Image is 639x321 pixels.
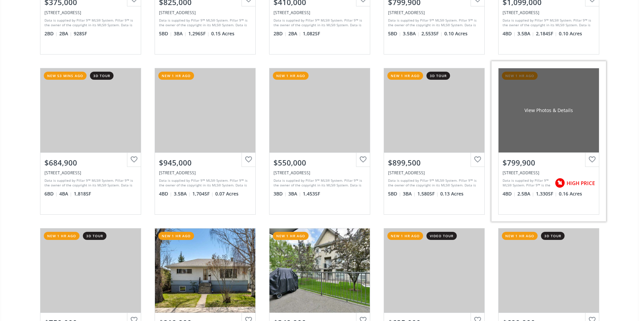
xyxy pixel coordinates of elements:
span: 0.13 Acres [440,190,464,197]
span: 0.15 Acres [211,30,234,37]
div: Data is supplied by Pillar 9™ MLS® System. Pillar 9™ is the owner of the copyright in its MLS® Sy... [274,178,364,188]
span: 1,818 SF [74,190,91,197]
span: 3.5 BA [174,190,191,197]
span: 3 BD [274,190,287,197]
span: 5 BD [159,30,172,37]
span: 4 BD [159,190,172,197]
a: new 1 hr ago3d tour$899,500[STREET_ADDRESS]Data is supplied by Pillar 9™ MLS® System. Pillar 9™ i... [377,61,491,221]
span: 0.07 Acres [215,190,238,197]
span: 5 BD [388,30,401,37]
a: new 1 hr agoView Photos & Details$799,900[STREET_ADDRESS]Data is supplied by Pillar 9™ MLS® Syste... [491,61,606,221]
span: 928 SF [74,30,87,37]
div: 84 Signal Hill Circle SW, Calgary, AB t3h2g6 [388,170,480,176]
div: Data is supplied by Pillar 9™ MLS® System. Pillar 9™ is the owner of the copyright in its MLS® Sy... [44,178,135,188]
span: HIGH PRICE [567,180,595,187]
span: 2 BD [274,30,287,37]
span: 3.5 BA [403,30,420,37]
div: $684,900 [44,157,137,168]
div: 70 Royal Oak Plaza NW #102, Calgary, AB T3G 0C6 [44,10,137,15]
div: Data is supplied by Pillar 9™ MLS® System. Pillar 9™ is the owner of the copyright in its MLS® Sy... [274,18,364,28]
div: Data is supplied by Pillar 9™ MLS® System. Pillar 9™ is the owner of the copyright in its MLS® Sy... [503,18,593,28]
span: 4 BD [503,190,516,197]
a: new 53 mins ago3d tour$684,900[STREET_ADDRESS]Data is supplied by Pillar 9™ MLS® System. Pillar 9... [33,61,148,221]
div: 264 Parkland Crescent SE, Calgary, AB T2J3Y5 [159,10,251,15]
span: 2,553 SF [421,30,443,37]
div: 2508 17 Street SE, Calgary, AB T2G 3V9 [159,170,251,176]
div: $799,900 [503,157,595,168]
span: 3.5 BA [517,30,534,37]
div: $899,500 [388,157,480,168]
span: 2 BA [288,30,301,37]
span: 5 BD [388,190,401,197]
div: Data is supplied by Pillar 9™ MLS® System. Pillar 9™ is the owner of the copyright in its MLS® Sy... [159,178,250,188]
span: 2 BA [59,30,72,37]
div: Data is supplied by Pillar 9™ MLS® System. Pillar 9™ is the owner of the copyright in its MLS® Sy... [388,18,479,28]
span: 4 BA [59,190,72,197]
span: 3 BA [174,30,187,37]
img: rating icon [553,176,567,190]
span: 1,082 SF [303,30,320,37]
div: 52 Palis Way SW, Calgary, AB T2V3V4 [503,170,595,176]
div: $945,000 [159,157,251,168]
span: 3 BA [403,190,416,197]
a: new 1 hr ago$550,000[STREET_ADDRESS]Data is supplied by Pillar 9™ MLS® System. Pillar 9™ is the o... [262,61,377,221]
div: Data is supplied by Pillar 9™ MLS® System. Pillar 9™ is the owner of the copyright in its MLS® Sy... [44,18,135,28]
span: 1,704 SF [192,190,214,197]
span: 1,296 SF [188,30,210,37]
div: 229 Spring Creek Circle SW, Calgary, AB T3H 6J6 [503,10,595,15]
span: 2.5 BA [517,190,534,197]
span: 1,330 SF [536,190,557,197]
span: 6 BD [44,190,58,197]
div: 31 Brightoncrest Cove SE, Calgary, AB T2Z 5A6 [388,10,480,15]
span: 1,453 SF [303,190,320,197]
div: $550,000 [274,157,366,168]
span: 2,184 SF [536,30,557,37]
span: 0.16 Acres [559,190,582,197]
span: 0.10 Acres [559,30,582,37]
div: Data is supplied by Pillar 9™ MLS® System. Pillar 9™ is the owner of the copyright in its MLS® Sy... [159,18,250,28]
a: new 1 hr ago$945,000[STREET_ADDRESS]Data is supplied by Pillar 9™ MLS® System. Pillar 9™ is the o... [148,61,262,221]
div: 127 Patina Court SW, Calgary, AB T3H 4K9 [274,170,366,176]
div: View Photos & Details [524,107,573,114]
span: 3 BA [288,190,301,197]
span: 4 BD [503,30,516,37]
span: 1,580 SF [417,190,439,197]
div: 76 Homestead View NE, Calgary, AB T3J 5W2 [44,170,137,176]
div: 2416 Erlton Street SW #205, Calgary, AB T2S 2B7 [274,10,366,15]
span: 2 BD [44,30,58,37]
div: Data is supplied by Pillar 9™ MLS® System. Pillar 9™ is the owner of the copyright in its MLS® Sy... [388,178,479,188]
span: 0.10 Acres [444,30,468,37]
div: Data is supplied by Pillar 9™ MLS® System. Pillar 9™ is the owner of the copyright in its MLS® Sy... [503,178,551,188]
